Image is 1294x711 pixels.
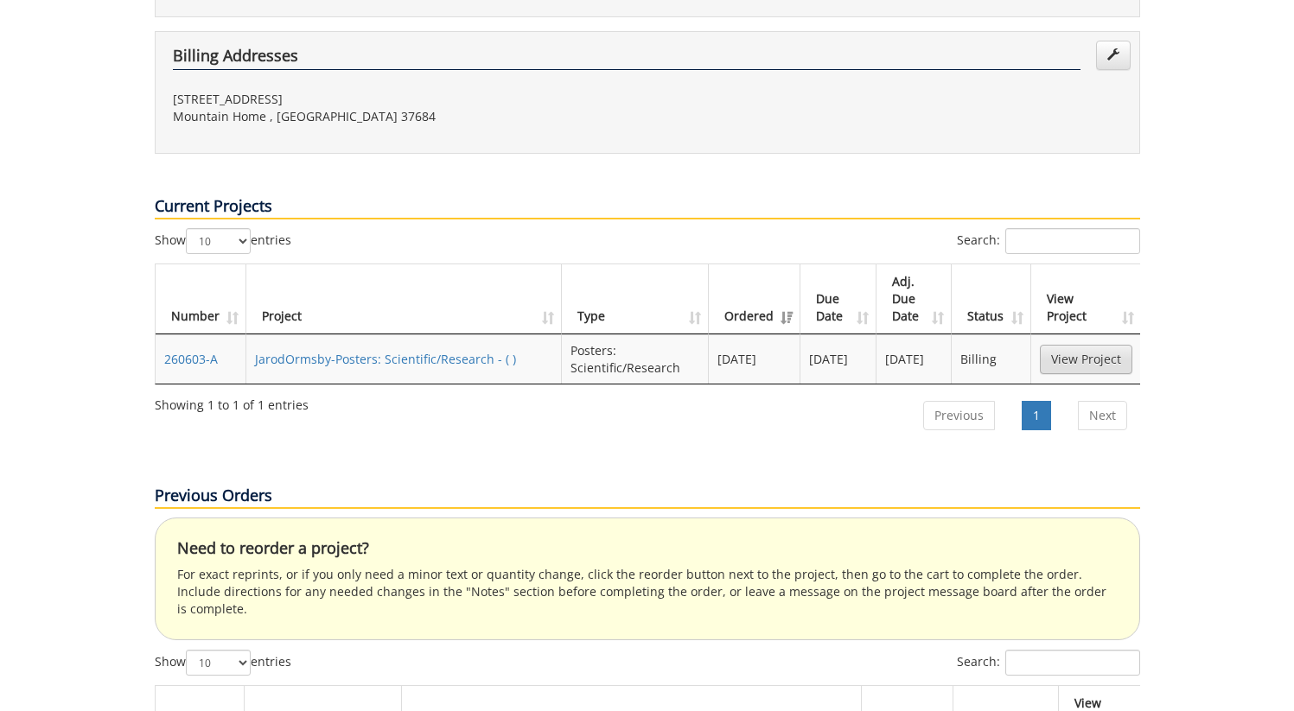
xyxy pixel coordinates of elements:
p: Previous Orders [155,485,1140,509]
a: JarodOrmsby-Posters: Scientific/Research - ( ) [255,351,516,367]
select: Showentries [186,228,251,254]
label: Show entries [155,228,291,254]
a: View Project [1040,345,1132,374]
a: 1 [1022,401,1051,430]
th: Status: activate to sort column ascending [952,264,1030,334]
label: Show entries [155,650,291,676]
input: Search: [1005,650,1140,676]
td: [DATE] [709,334,800,384]
td: Posters: Scientific/Research [562,334,709,384]
td: [DATE] [800,334,876,384]
th: Ordered: activate to sort column ascending [709,264,800,334]
td: [DATE] [876,334,953,384]
th: View Project: activate to sort column ascending [1031,264,1141,334]
th: Project: activate to sort column ascending [246,264,563,334]
a: Previous [923,401,995,430]
td: Billing [952,334,1030,384]
label: Search: [957,650,1140,676]
p: Current Projects [155,195,1140,219]
select: Showentries [186,650,251,676]
th: Due Date: activate to sort column ascending [800,264,876,334]
a: Edit Addresses [1096,41,1131,70]
input: Search: [1005,228,1140,254]
p: Mountain Home , [GEOGRAPHIC_DATA] 37684 [173,108,634,125]
h4: Need to reorder a project? [177,540,1118,557]
a: 260603-A [164,351,218,367]
th: Adj. Due Date: activate to sort column ascending [876,264,953,334]
h4: Billing Addresses [173,48,1080,70]
th: Number: activate to sort column ascending [156,264,246,334]
div: Showing 1 to 1 of 1 entries [155,390,309,414]
p: [STREET_ADDRESS] [173,91,634,108]
p: For exact reprints, or if you only need a minor text or quantity change, click the reorder button... [177,566,1118,618]
label: Search: [957,228,1140,254]
a: Next [1078,401,1127,430]
th: Type: activate to sort column ascending [562,264,709,334]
